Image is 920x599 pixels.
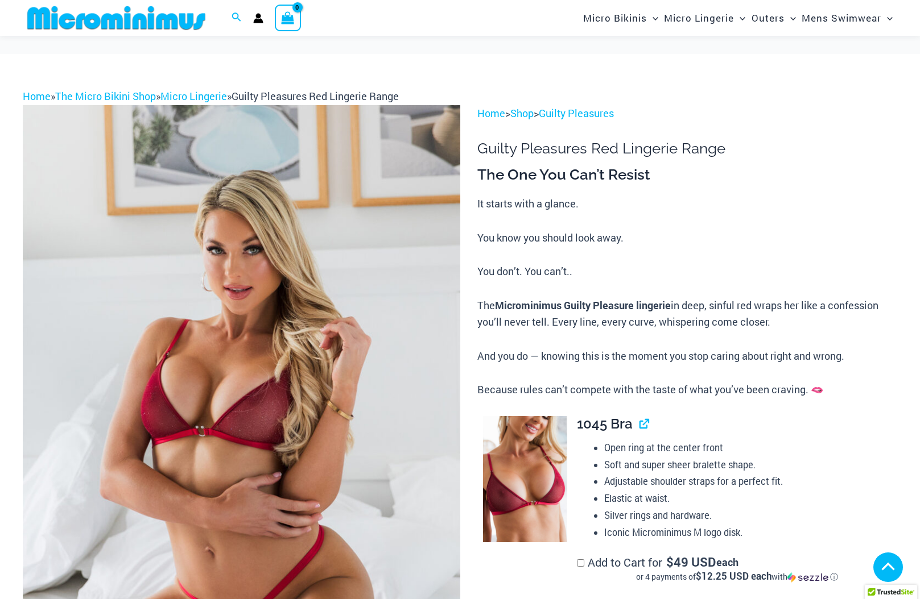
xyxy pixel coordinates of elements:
[799,3,896,32] a: Mens SwimwearMenu ToggleMenu Toggle
[477,165,897,185] h3: The One You Can’t Resist
[666,556,716,568] span: 49 USD
[787,572,828,583] img: Sezzle
[23,89,399,103] span: » » »
[510,106,534,120] a: Shop
[604,439,897,456] li: Open ring at the center front
[160,89,227,103] a: Micro Lingerie
[539,106,614,120] a: Guilty Pleasures
[580,3,661,32] a: Micro BikinisMenu ToggleMenu Toggle
[696,569,772,583] span: $12.25 USD each
[604,507,897,524] li: Silver rings and hardware.
[55,89,156,103] a: The Micro Bikini Shop
[604,490,897,507] li: Elastic at waist.
[577,555,897,583] label: Add to Cart for
[664,3,734,32] span: Micro Lingerie
[483,416,567,542] img: Guilty Pleasures Red 1045 Bra
[604,473,897,490] li: Adjustable shoulder straps for a perfect fit.
[666,554,674,570] span: $
[477,140,897,157] h1: Guilty Pleasures Red Lingerie Range
[583,3,647,32] span: Micro Bikinis
[495,298,671,312] b: Microminimus Guilty Pleasure lingerie
[275,5,301,31] a: View Shopping Cart, empty
[23,89,51,103] a: Home
[881,3,893,32] span: Menu Toggle
[477,195,897,398] p: It starts with a glance. You know you should look away. You don’t. You can’t.. The in deep, sinfu...
[577,571,897,583] div: or 4 payments of with
[579,2,897,34] nav: Site Navigation
[232,11,242,26] a: Search icon link
[604,524,897,541] li: Iconic Microminimus M logo disk.
[785,3,796,32] span: Menu Toggle
[661,3,748,32] a: Micro LingerieMenu ToggleMenu Toggle
[477,106,505,120] a: Home
[716,556,739,568] span: each
[752,3,785,32] span: Outers
[749,3,799,32] a: OutersMenu ToggleMenu Toggle
[734,3,745,32] span: Menu Toggle
[577,415,633,432] span: 1045 Bra
[647,3,658,32] span: Menu Toggle
[577,571,897,583] div: or 4 payments of$12.25 USD eachwithSezzle Click to learn more about Sezzle
[477,105,897,122] p: > >
[802,3,881,32] span: Mens Swimwear
[253,13,263,23] a: Account icon link
[577,559,584,567] input: Add to Cart for$49 USD eachor 4 payments of$12.25 USD eachwithSezzle Click to learn more about Se...
[23,5,210,31] img: MM SHOP LOGO FLAT
[232,89,399,103] span: Guilty Pleasures Red Lingerie Range
[604,456,897,473] li: Soft and super sheer bralette shape.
